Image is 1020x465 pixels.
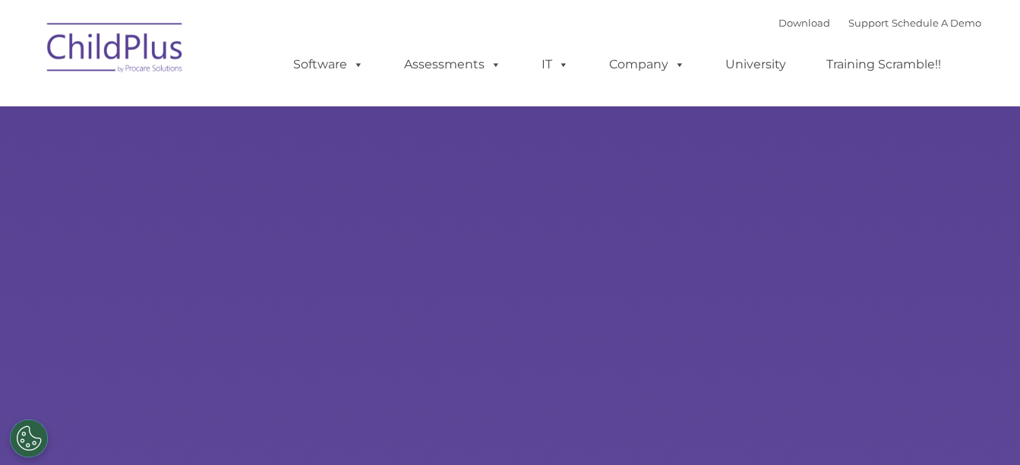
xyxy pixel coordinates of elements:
font: | [778,17,981,29]
a: Support [848,17,889,29]
img: ChildPlus by Procare Solutions [39,12,191,88]
a: Download [778,17,830,29]
a: Software [278,49,379,80]
a: Schedule A Demo [892,17,981,29]
a: Training Scramble!! [811,49,956,80]
a: IT [526,49,584,80]
a: Company [594,49,700,80]
a: University [710,49,801,80]
a: Assessments [389,49,516,80]
button: Cookies Settings [10,419,48,457]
